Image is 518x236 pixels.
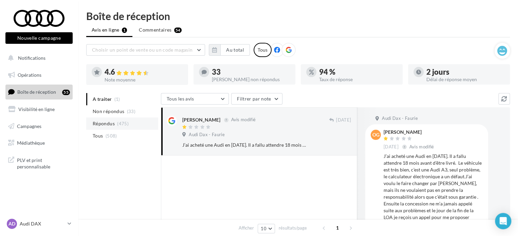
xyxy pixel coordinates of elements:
a: Médiathèque [4,136,74,150]
span: AD [8,220,15,227]
button: Au total [209,44,250,56]
button: Tous les avis [161,93,229,105]
a: Boîte de réception55 [4,85,74,99]
div: [PERSON_NAME] [182,116,220,123]
button: Choisir un point de vente ou un code magasin [86,44,205,56]
div: Open Intercom Messenger [495,213,511,229]
span: Audi Dax - Faurie [382,115,418,122]
div: 2 jours [426,68,504,76]
a: Opérations [4,68,74,82]
div: [PERSON_NAME] non répondus [212,77,290,82]
span: résultats/page [279,225,307,231]
span: Non répondus [93,108,124,115]
span: Médiathèque [17,140,45,146]
span: Boîte de réception [17,89,56,95]
span: Campagnes [17,123,41,129]
span: [DATE] [384,144,399,150]
div: Boîte de réception [86,11,510,21]
span: Tous [93,132,103,139]
div: Tous [254,43,272,57]
span: Audi Dax - Faurie [189,132,225,138]
button: Notifications [4,51,71,65]
span: Avis modifié [409,144,434,149]
a: Campagnes [4,119,74,133]
span: Notifications [18,55,45,61]
a: PLV et print personnalisable [4,153,74,173]
span: (475) [117,121,129,126]
button: Filtrer par note [231,93,282,105]
span: Avis modifié [231,117,256,123]
span: [DATE] [336,117,351,123]
span: (508) [106,133,117,139]
span: Afficher [239,225,254,231]
span: 10 [261,226,266,231]
a: Visibilité en ligne [4,102,74,116]
div: [PERSON_NAME] [384,130,436,134]
span: Commentaires [139,26,171,33]
button: Au total [220,44,250,56]
div: 4.6 [105,68,183,76]
div: 55 [62,90,70,95]
div: Note moyenne [105,77,183,82]
a: AD Audi DAX [5,217,73,230]
div: 54 [174,28,182,33]
div: Délai de réponse moyen [426,77,504,82]
span: Visibilité en ligne [18,106,55,112]
span: Choisir un point de vente ou un code magasin [92,47,192,53]
div: 33 [212,68,290,76]
div: J’ai acheté une Audi en [DATE]. Il a fallu attendre 18 mois avant d’être livré. Le véhicule est t... [182,142,307,148]
div: 94 % [319,68,397,76]
button: 10 [258,224,275,233]
span: Opérations [18,72,41,78]
div: Taux de réponse [319,77,397,82]
button: Nouvelle campagne [5,32,73,44]
span: Répondus [93,120,115,127]
span: Tous les avis [167,96,194,102]
span: 1 [332,222,343,233]
p: Audi DAX [20,220,65,227]
span: (33) [127,109,135,114]
span: OG [372,131,380,138]
span: PLV et print personnalisable [17,156,70,170]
